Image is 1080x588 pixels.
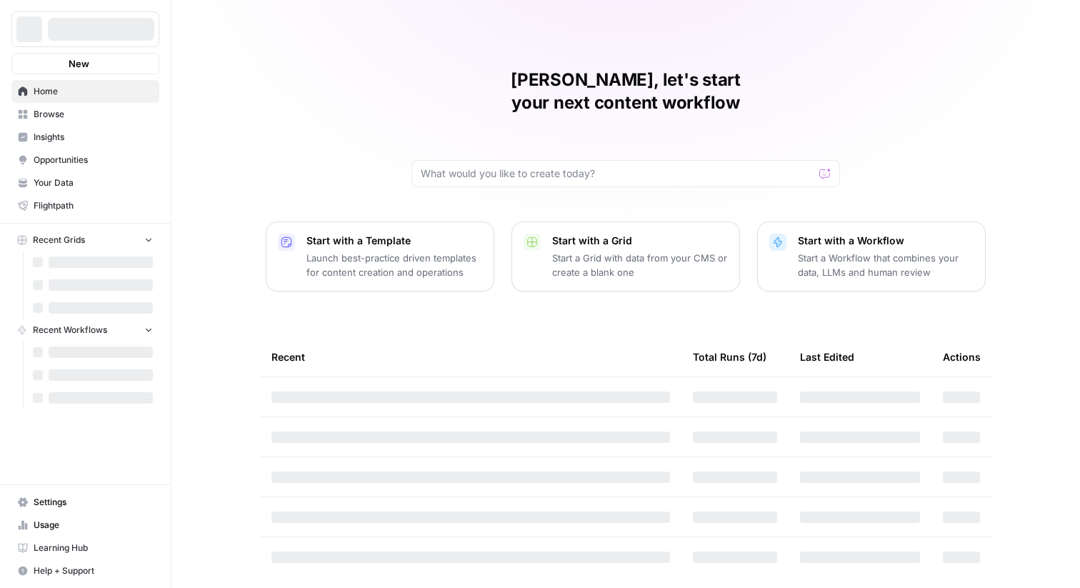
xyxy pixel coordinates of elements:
button: Recent Grids [11,229,159,251]
span: Flightpath [34,199,153,212]
button: New [11,53,159,74]
button: Recent Workflows [11,319,159,341]
span: Learning Hub [34,542,153,554]
button: Start with a TemplateLaunch best-practice driven templates for content creation and operations [266,221,494,291]
span: New [69,56,89,71]
span: Browse [34,108,153,121]
p: Start a Workflow that combines your data, LLMs and human review [798,251,974,279]
p: Start with a Grid [552,234,728,248]
span: Settings [34,496,153,509]
a: Flightpath [11,194,159,217]
span: Recent Grids [33,234,85,246]
div: Recent [271,337,670,377]
span: Usage [34,519,153,532]
span: Recent Workflows [33,324,107,337]
a: Your Data [11,171,159,194]
p: Start a Grid with data from your CMS or create a blank one [552,251,728,279]
button: Help + Support [11,559,159,582]
a: Opportunities [11,149,159,171]
span: Insights [34,131,153,144]
h1: [PERSON_NAME], let's start your next content workflow [411,69,840,114]
button: Start with a GridStart a Grid with data from your CMS or create a blank one [511,221,740,291]
button: Start with a WorkflowStart a Workflow that combines your data, LLMs and human review [757,221,986,291]
a: Browse [11,103,159,126]
a: Usage [11,514,159,537]
p: Launch best-practice driven templates for content creation and operations [306,251,482,279]
span: Opportunities [34,154,153,166]
span: Your Data [34,176,153,189]
div: Total Runs (7d) [693,337,766,377]
p: Start with a Template [306,234,482,248]
div: Actions [943,337,981,377]
span: Help + Support [34,564,153,577]
a: Settings [11,491,159,514]
a: Home [11,80,159,103]
span: Home [34,85,153,98]
input: What would you like to create today? [421,166,814,181]
a: Insights [11,126,159,149]
div: Last Edited [800,337,854,377]
p: Start with a Workflow [798,234,974,248]
a: Learning Hub [11,537,159,559]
